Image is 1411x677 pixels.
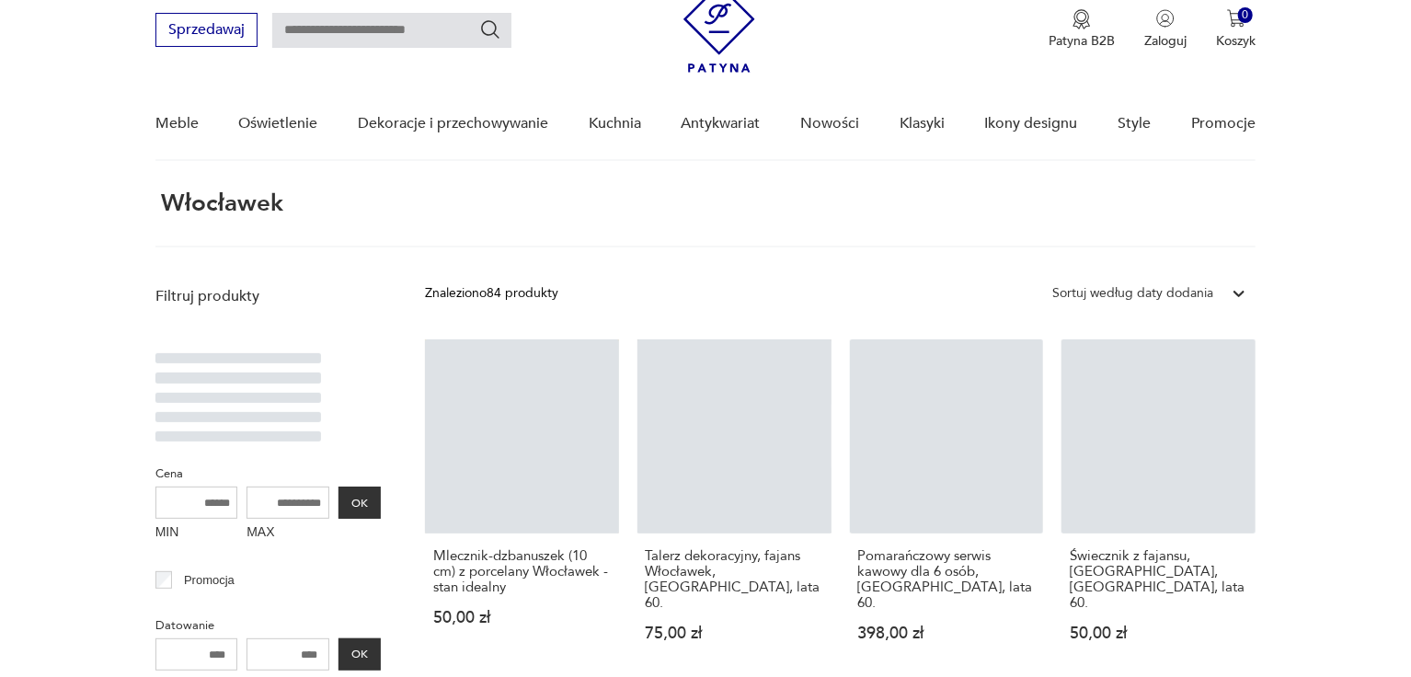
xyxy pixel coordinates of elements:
button: 0Koszyk [1216,9,1256,50]
p: Promocja [184,570,235,591]
a: Talerz dekoracyjny, fajans Włocławek, Polska, lata 60.Talerz dekoracyjny, fajans Włocławek, [GEOG... [637,339,832,677]
p: 398,00 zł [858,625,1036,641]
a: Sprzedawaj [155,25,258,38]
div: Sortuj według daty dodania [1052,283,1213,304]
a: Mlecznik-dzbanuszek (10 cm) z porcelany Włocławek - stan idealnyMlecznik-dzbanuszek (10 cm) z por... [425,339,619,677]
button: Patyna B2B [1049,9,1115,50]
p: Koszyk [1216,32,1256,50]
a: Pomarańczowy serwis kawowy dla 6 osób, Włocławek, lata 60.Pomarańczowy serwis kawowy dla 6 osób, ... [850,339,1044,677]
a: Ikona medaluPatyna B2B [1049,9,1115,50]
a: Kuchnia [589,88,641,159]
button: OK [338,638,381,671]
a: Oświetlenie [238,88,317,159]
a: Klasyki [900,88,945,159]
p: Zaloguj [1144,32,1187,50]
h3: Talerz dekoracyjny, fajans Włocławek, [GEOGRAPHIC_DATA], lata 60. [646,548,823,611]
a: Antykwariat [682,88,761,159]
label: MIN [155,519,238,548]
a: Ikony designu [985,88,1078,159]
p: 75,00 zł [646,625,823,641]
div: Znaleziono 84 produkty [425,283,558,304]
img: Ikona koszyka [1227,9,1245,28]
a: Dekoracje i przechowywanie [358,88,548,159]
button: OK [338,487,381,519]
p: Cena [155,464,381,484]
button: Szukaj [479,18,501,40]
a: Style [1118,88,1151,159]
button: Zaloguj [1144,9,1187,50]
div: 0 [1238,7,1254,23]
img: Ikonka użytkownika [1156,9,1175,28]
p: Filtruj produkty [155,286,381,306]
a: Promocje [1191,88,1256,159]
p: 50,00 zł [1070,625,1247,641]
a: Świecznik z fajansu, Włocławek, Polska, lata 60.Świecznik z fajansu, [GEOGRAPHIC_DATA], [GEOGRAPH... [1061,339,1256,677]
p: Patyna B2B [1049,32,1115,50]
p: Datowanie [155,615,381,636]
h3: Mlecznik-dzbanuszek (10 cm) z porcelany Włocławek - stan idealny [433,548,611,595]
p: 50,00 zł [433,610,611,625]
label: MAX [247,519,329,548]
a: Meble [155,88,199,159]
img: Ikona medalu [1073,9,1091,29]
h3: Świecznik z fajansu, [GEOGRAPHIC_DATA], [GEOGRAPHIC_DATA], lata 60. [1070,548,1247,611]
button: Sprzedawaj [155,13,258,47]
a: Nowości [800,88,859,159]
h1: Włocławek [155,190,283,216]
h3: Pomarańczowy serwis kawowy dla 6 osób, [GEOGRAPHIC_DATA], lata 60. [858,548,1036,611]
